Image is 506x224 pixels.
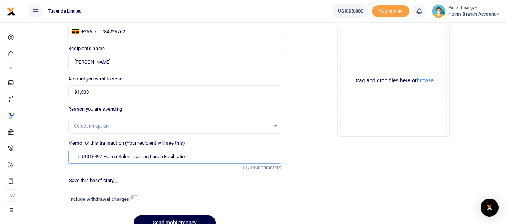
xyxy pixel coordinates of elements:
span: Hoima Branch Account [448,11,500,18]
a: Add money [372,8,409,13]
span: Add money [372,5,409,18]
a: UGX 93,000 [332,4,369,18]
a: logo-small logo-large logo-large [7,8,16,14]
input: Loading name... [68,55,281,69]
div: File Uploader [337,25,450,137]
label: Save this beneficiary [69,177,114,184]
input: UGX [68,85,281,99]
label: Memo for this transaction (Your recipient will see this) [68,139,185,147]
div: +256 [81,28,92,36]
input: Enter phone number [68,25,281,39]
small: Patra Busingye [448,5,500,11]
a: profile-user Patra Busingye Hoima Branch Account [432,4,500,18]
button: browse [417,78,434,83]
div: Open Intercom Messenger [481,199,499,217]
img: logo-small [7,7,16,16]
div: Select an option [74,122,270,130]
input: Enter extra information [68,150,281,164]
span: 51/140 [243,165,258,170]
div: Uganda: +256 [69,25,99,39]
h6: Include withdrawal charges [69,196,136,202]
li: M [6,62,16,74]
li: Wallet ballance [329,4,372,18]
img: profile-user [432,4,445,18]
label: Amount you want to send [68,75,122,83]
label: Reason you are spending [68,105,122,113]
span: Tugende Limited [45,8,85,15]
div: Drag and drop files here or [341,77,446,84]
li: Toup your wallet [372,5,409,18]
span: UGX 93,000 [338,7,363,15]
span: characters [258,165,281,170]
label: Recipient's name [68,45,105,52]
li: Ac [6,189,16,202]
